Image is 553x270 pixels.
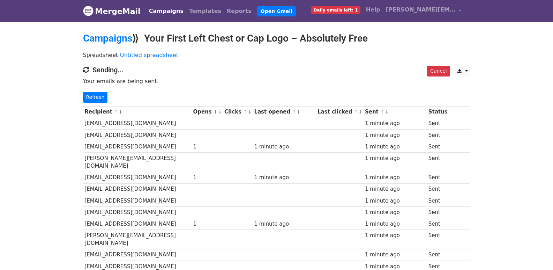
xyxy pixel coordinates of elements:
[427,230,449,249] td: Sent
[316,106,363,118] th: Last clicked
[254,174,314,182] div: 1 minute ago
[83,92,108,103] a: Refresh
[193,174,221,182] div: 1
[363,3,383,17] a: Help
[214,109,217,115] a: ↑
[83,32,132,44] a: Campaigns
[83,66,470,74] h4: Sending...
[224,4,254,18] a: Reports
[193,143,221,151] div: 1
[292,109,296,115] a: ↑
[83,78,470,85] p: Your emails are being sent.
[297,109,300,115] a: ↓
[186,4,224,18] a: Templates
[83,51,470,59] p: Spreadsheet:
[192,106,223,118] th: Opens
[365,197,425,205] div: 1 minute ago
[83,106,192,118] th: Recipient
[83,249,192,261] td: [EMAIL_ADDRESS][DOMAIN_NAME]
[83,172,192,183] td: [EMAIL_ADDRESS][DOMAIN_NAME]
[427,172,449,183] td: Sent
[83,118,192,129] td: [EMAIL_ADDRESS][DOMAIN_NAME]
[386,6,456,14] span: [PERSON_NAME][EMAIL_ADDRESS][DOMAIN_NAME]
[427,66,450,76] a: Cancel
[359,109,363,115] a: ↓
[383,3,465,19] a: [PERSON_NAME][EMAIL_ADDRESS][DOMAIN_NAME]
[120,52,178,58] a: Untitled spreadsheet
[254,220,314,228] div: 1 minute ago
[253,106,316,118] th: Last opened
[218,109,222,115] a: ↓
[363,106,427,118] th: Sent
[365,174,425,182] div: 1 minute ago
[146,4,186,18] a: Campaigns
[308,3,363,17] a: Daily emails left: 1
[427,206,449,218] td: Sent
[427,195,449,206] td: Sent
[311,6,360,14] span: Daily emails left: 1
[83,141,192,152] td: [EMAIL_ADDRESS][DOMAIN_NAME]
[83,4,141,19] a: MergeMail
[119,109,122,115] a: ↓
[427,106,449,118] th: Status
[223,106,252,118] th: Clicks
[365,131,425,139] div: 1 minute ago
[427,249,449,261] td: Sent
[365,232,425,240] div: 1 minute ago
[427,152,449,172] td: Sent
[83,183,192,195] td: [EMAIL_ADDRESS][DOMAIN_NAME]
[427,141,449,152] td: Sent
[427,129,449,141] td: Sent
[427,218,449,229] td: Sent
[114,109,118,115] a: ↑
[365,220,425,228] div: 1 minute ago
[83,195,192,206] td: [EMAIL_ADDRESS][DOMAIN_NAME]
[427,118,449,129] td: Sent
[385,109,389,115] a: ↓
[365,119,425,127] div: 1 minute ago
[380,109,384,115] a: ↑
[365,209,425,217] div: 1 minute ago
[248,109,252,115] a: ↓
[427,183,449,195] td: Sent
[365,185,425,193] div: 1 minute ago
[365,154,425,162] div: 1 minute ago
[193,220,221,228] div: 1
[83,152,192,172] td: [PERSON_NAME][EMAIL_ADDRESS][DOMAIN_NAME]
[83,218,192,229] td: [EMAIL_ADDRESS][DOMAIN_NAME]
[354,109,358,115] a: ↑
[243,109,247,115] a: ↑
[254,143,314,151] div: 1 minute ago
[257,6,296,16] a: Open Gmail
[365,143,425,151] div: 1 minute ago
[83,6,94,16] img: MergeMail logo
[365,251,425,259] div: 1 minute ago
[83,206,192,218] td: [EMAIL_ADDRESS][DOMAIN_NAME]
[83,129,192,141] td: [EMAIL_ADDRESS][DOMAIN_NAME]
[83,32,470,44] h2: ⟫ Your First Left Chest or Cap Logo – Absolutely Free
[83,230,192,249] td: [PERSON_NAME][EMAIL_ADDRESS][DOMAIN_NAME]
